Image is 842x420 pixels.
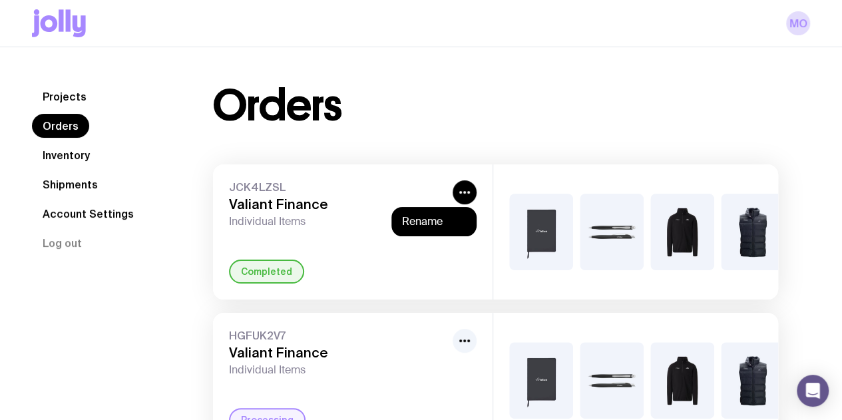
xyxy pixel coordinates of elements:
[229,196,447,212] h3: Valiant Finance
[32,143,101,167] a: Inventory
[32,202,144,226] a: Account Settings
[402,215,466,228] button: Rename
[32,231,93,255] button: Log out
[229,260,304,284] div: Completed
[797,375,829,407] div: Open Intercom Messenger
[229,215,447,228] span: Individual Items
[229,180,447,194] span: JCK4LZSL
[32,85,97,108] a: Projects
[229,345,447,361] h3: Valiant Finance
[32,172,108,196] a: Shipments
[213,85,341,127] h1: Orders
[786,11,810,35] a: MO
[32,114,89,138] a: Orders
[229,329,447,342] span: HGFUK2V7
[229,363,447,377] span: Individual Items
